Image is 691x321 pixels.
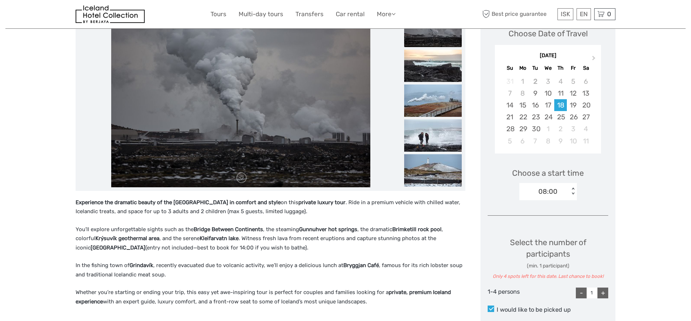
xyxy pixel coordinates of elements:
div: Choose Sunday, September 28th, 2025 [503,123,516,135]
strong: Brimketill rock pool [392,226,442,233]
label: I would like to be picked up [488,306,608,314]
div: [DATE] [495,52,601,60]
div: Choose Friday, September 12th, 2025 [567,87,579,99]
span: ISK [561,10,570,18]
div: Choose Sunday, September 21st, 2025 [503,111,516,123]
div: Choose Tuesday, October 7th, 2025 [529,135,542,147]
button: Open LiveChat chat widget [83,11,91,20]
div: Choose Sunday, September 14th, 2025 [503,99,516,111]
div: Not available Tuesday, September 2nd, 2025 [529,75,542,87]
div: EN [577,8,591,20]
div: Choose Monday, September 22nd, 2025 [516,111,529,123]
div: Not available Sunday, September 7th, 2025 [503,87,516,99]
div: Choose Monday, September 15th, 2025 [516,99,529,111]
strong: Kleifarvatn lake [200,235,239,242]
div: Choose Thursday, September 18th, 2025 [554,99,567,111]
a: Multi-day tours [239,9,283,19]
img: 23761cdcb4e4450bb4680d1fac2a6adf_main_slider.jpeg [111,15,370,187]
div: Su [503,63,516,73]
div: Only 4 spots left for this date. Last chance to book! [488,273,608,280]
strong: Bridge Between Continents [194,226,263,233]
div: Choose Friday, October 3rd, 2025 [567,123,579,135]
strong: [GEOGRAPHIC_DATA] [91,244,145,251]
div: 08:00 [538,187,557,196]
strong: private, premium Iceland experience [76,289,451,305]
div: Sa [579,63,592,73]
div: Choose Saturday, September 27th, 2025 [579,111,592,123]
a: Car rental [336,9,365,19]
div: 1-4 persons [488,288,528,298]
div: Choose Wednesday, September 24th, 2025 [542,111,554,123]
div: Not available Monday, September 1st, 2025 [516,75,529,87]
span: Best price guarantee [480,8,556,20]
div: + [597,288,608,298]
div: Choose Thursday, September 11th, 2025 [554,87,567,99]
div: Choose Wednesday, October 1st, 2025 [542,123,554,135]
div: Not available Sunday, August 31st, 2025 [503,75,516,87]
div: Choose Friday, September 19th, 2025 [567,99,579,111]
div: Choose Saturday, September 20th, 2025 [579,99,592,111]
div: Choose Monday, September 29th, 2025 [516,123,529,135]
p: Whether you’re starting or ending your trip, this easy yet awe-inspiring tour is perfect for coup... [76,288,465,306]
strong: Krýsuvík geothermal area [95,235,159,242]
div: Not available Monday, September 8th, 2025 [516,87,529,99]
div: Choose Thursday, October 2nd, 2025 [554,123,567,135]
div: Select the number of participants [488,237,608,280]
a: Tours [211,9,226,19]
div: - [576,288,587,298]
p: We're away right now. Please check back later! [10,13,81,18]
div: Choose Tuesday, September 23rd, 2025 [529,111,542,123]
p: In the fishing town of , recently evacuated due to volcanic activity, we’ll enjoy a delicious lun... [76,261,465,279]
div: Choose Wednesday, October 8th, 2025 [542,135,554,147]
div: Choose Thursday, October 9th, 2025 [554,135,567,147]
div: Choose Saturday, October 11th, 2025 [579,135,592,147]
span: 0 [606,10,612,18]
strong: Experience the dramatic beauty of the [GEOGRAPHIC_DATA] in comfort and style [76,199,281,206]
div: Choose Wednesday, September 10th, 2025 [542,87,554,99]
div: Choose Saturday, September 13th, 2025 [579,87,592,99]
div: Choose Date of Travel [509,28,588,39]
strong: private luxury tour [298,199,345,206]
img: 79c3ac9671dc4f4db142a770a3db1f62_slider_thumbnail.jpeg [404,84,462,117]
img: 48e905415ec546759052aa3f4c592ef3_slider_thumbnail.jpeg [404,50,462,82]
a: Transfers [295,9,324,19]
div: Choose Friday, October 10th, 2025 [567,135,579,147]
div: Not available Wednesday, September 3rd, 2025 [542,75,554,87]
div: Mo [516,63,529,73]
strong: Gunnuhver hot springs [299,226,357,233]
div: We [542,63,554,73]
div: Choose Sunday, October 5th, 2025 [503,135,516,147]
div: < > [570,188,576,195]
div: Choose Tuesday, September 30th, 2025 [529,123,542,135]
div: Not available Saturday, September 6th, 2025 [579,75,592,87]
div: Tu [529,63,542,73]
div: Th [554,63,567,73]
div: Not available Friday, September 5th, 2025 [567,75,579,87]
div: (min. 1 participant) [488,262,608,270]
div: Not available Thursday, September 4th, 2025 [554,75,567,87]
div: Choose Tuesday, September 16th, 2025 [529,99,542,111]
strong: Grindavík [130,262,153,269]
img: 223d90e0dd4f446b9dbccba3fe07ddc2_slider_thumbnail.jpeg [404,154,462,187]
img: 23761cdcb4e4450bb4680d1fac2a6adf_slider_thumbnail.jpeg [404,15,462,47]
div: month 2025-09 [497,75,599,147]
p: You’ll explore unforgettable sights such as the , the steaming , the dramatic , colorful , and th... [76,225,465,253]
div: Choose Wednesday, September 17th, 2025 [542,99,554,111]
span: Choose a start time [512,168,584,179]
p: on this . Ride in a premium vehicle with chilled water, Icelandic treats, and space for up to 3 a... [76,198,465,216]
div: Choose Saturday, October 4th, 2025 [579,123,592,135]
div: Choose Tuesday, September 9th, 2025 [529,87,542,99]
img: 6e3910c7edc04c068b3396071690abac_slider_thumbnail.jpeg [404,119,462,152]
button: Next Month [589,54,600,65]
div: Choose Friday, September 26th, 2025 [567,111,579,123]
div: Choose Thursday, September 25th, 2025 [554,111,567,123]
strong: Bryggjan Café [343,262,379,269]
div: Choose Monday, October 6th, 2025 [516,135,529,147]
img: 481-8f989b07-3259-4bb0-90ed-3da368179bdc_logo_small.jpg [76,5,145,23]
a: More [377,9,396,19]
div: Fr [567,63,579,73]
